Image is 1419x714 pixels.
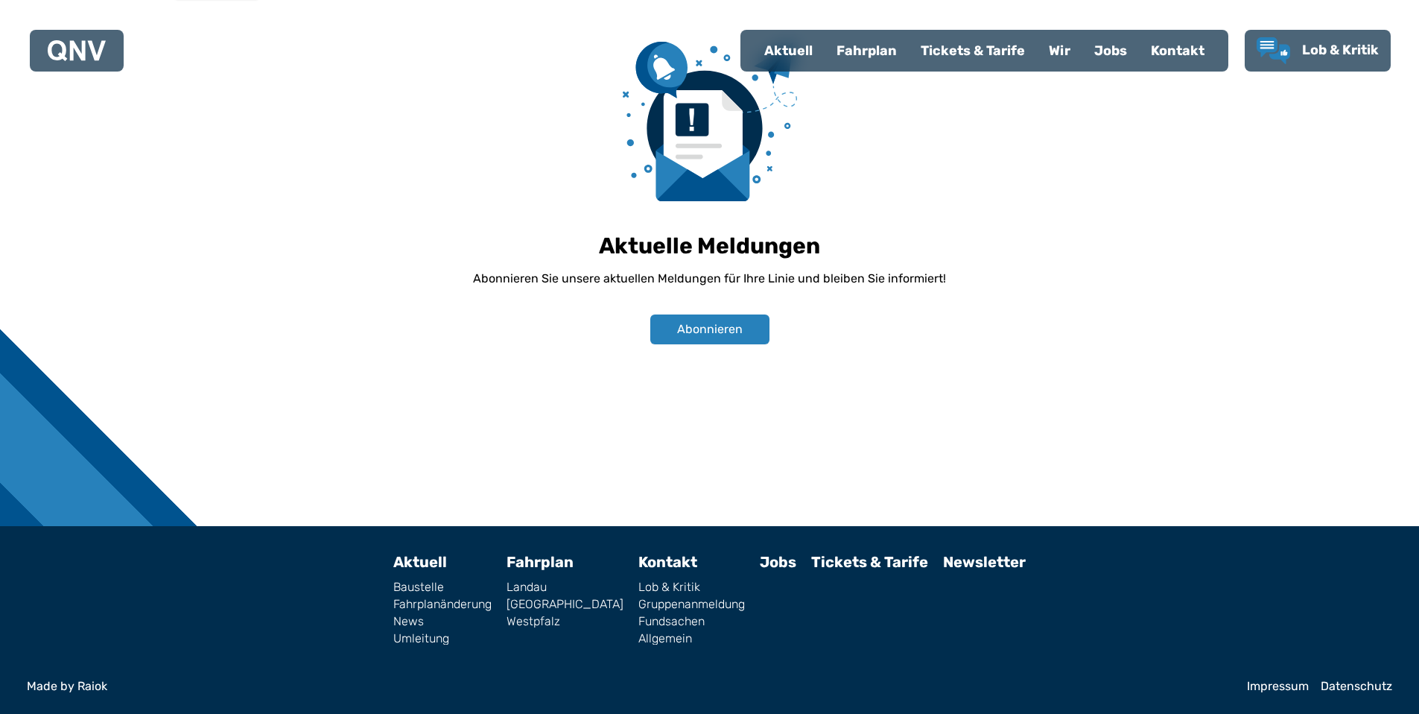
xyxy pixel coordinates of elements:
a: Umleitung [393,633,492,645]
a: Tickets & Tarife [811,553,928,571]
a: Jobs [1082,31,1139,70]
a: Datenschutz [1321,680,1392,692]
a: Lob & Kritik [1257,37,1379,64]
a: Impressum [1247,680,1309,692]
a: Kontakt [638,553,697,571]
a: Fahrplan [825,31,909,70]
a: Made by Raiok [27,680,1235,692]
a: QNV Logo [48,36,106,66]
span: Abonnieren [677,320,743,338]
a: [GEOGRAPHIC_DATA] [507,598,623,610]
a: Fundsachen [638,616,745,628]
img: QNV Logo [48,40,106,61]
a: Newsletter [943,553,1026,571]
a: Fahrplanänderung [393,598,492,610]
a: Tickets & Tarife [909,31,1037,70]
a: Kontakt [1139,31,1216,70]
a: News [393,616,492,628]
a: Lob & Kritik [638,581,745,593]
img: newsletter [623,42,797,201]
h1: Aktuelle Meldungen [599,233,820,259]
a: Gruppenanmeldung [638,598,745,610]
a: Aktuell [752,31,825,70]
p: Abonnieren Sie unsere aktuellen Meldungen für Ihre Linie und bleiben Sie informiert! [473,270,946,288]
a: Westpfalz [507,616,623,628]
a: Baustelle [393,581,492,593]
a: Allgemein [638,633,745,645]
a: Wir [1037,31,1082,70]
span: Lob & Kritik [1302,42,1379,58]
a: Aktuell [393,553,447,571]
button: Abonnieren [650,315,769,344]
a: Fahrplan [507,553,574,571]
a: Jobs [760,553,796,571]
a: Landau [507,581,623,593]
